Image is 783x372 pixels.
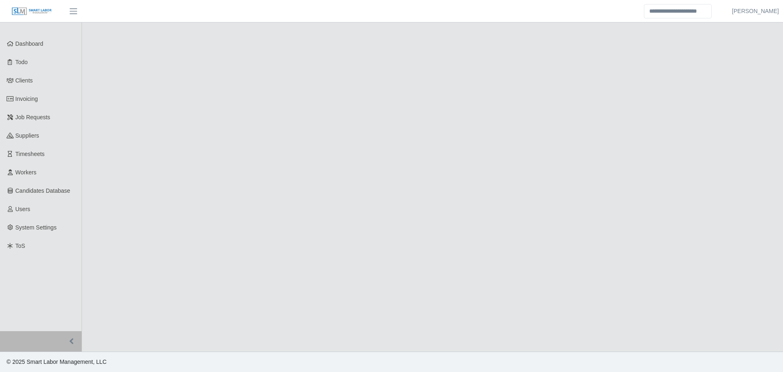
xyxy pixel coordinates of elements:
span: System Settings [15,224,57,231]
span: Job Requests [15,114,51,120]
span: Workers [15,169,37,176]
span: ToS [15,243,25,249]
span: Todo [15,59,28,65]
span: Dashboard [15,40,44,47]
span: Candidates Database [15,187,71,194]
span: Clients [15,77,33,84]
span: Invoicing [15,96,38,102]
span: © 2025 Smart Labor Management, LLC [7,359,106,365]
span: Timesheets [15,151,45,157]
span: Users [15,206,31,212]
a: [PERSON_NAME] [732,7,779,16]
img: SLM Logo [11,7,52,16]
input: Search [644,4,712,18]
span: Suppliers [15,132,39,139]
